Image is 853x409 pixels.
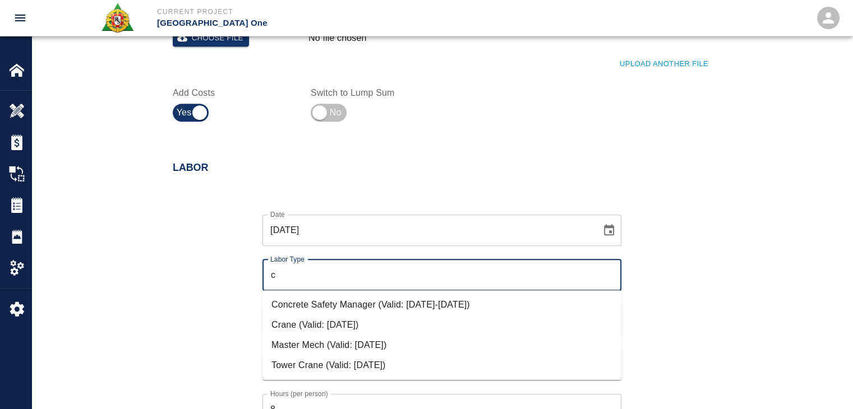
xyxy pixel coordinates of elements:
button: open drawer [7,4,34,31]
p: [GEOGRAPHIC_DATA] One [157,17,487,30]
iframe: Chat Widget [797,355,853,409]
label: Switch to Lump Sum [311,86,435,99]
label: Hours (per person) [270,389,328,398]
li: Master Mech (Valid: [DATE]) [262,335,621,355]
button: Choose file [173,30,249,47]
button: Upload Another File [617,55,711,73]
label: Labor Type [270,254,305,264]
li: Concrete Safety Manager (Valid: [DATE]-[DATE]) [262,295,621,315]
button: Choose date, selected date is Sep 2, 2025 [598,219,620,241]
input: mm/dd/yyyy [262,215,593,246]
p: No file chosen [308,31,367,45]
label: Add Costs [173,86,297,99]
p: Current Project [157,7,487,17]
img: Roger & Sons Concrete [100,2,135,34]
li: Tower Crane (Valid: [DATE]) [262,355,621,375]
li: Crane (Valid: [DATE]) [262,315,621,335]
label: Date [270,210,285,219]
h2: Labor [173,162,711,174]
